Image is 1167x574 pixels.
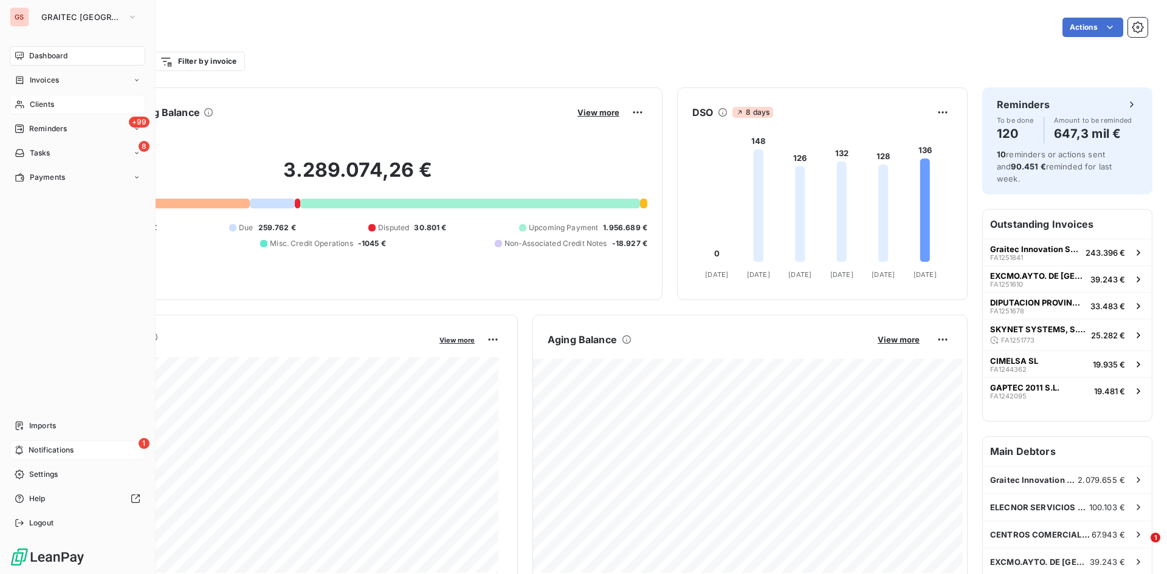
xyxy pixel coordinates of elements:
span: Reminders [29,123,67,134]
h6: Outstanding Invoices [983,210,1152,239]
span: CIMELSA SL [990,356,1038,366]
tspan: [DATE] [788,270,811,279]
iframe: Intercom live chat [1126,533,1155,562]
span: ELECNOR SERVICIOS Y PROYECTOS,S.A.U. [990,502,1089,512]
span: -1045 € [358,238,386,249]
span: -18.927 € [612,238,647,249]
span: GAPTEC 2011 S.L. [990,383,1059,392]
span: Non-Associated Credit Notes [504,238,607,249]
a: Help [10,489,145,508]
h6: Aging Balance [548,332,617,347]
span: 33.483 € [1090,301,1125,311]
span: Settings [29,469,58,480]
span: View more [878,335,920,344]
img: Logo LeanPay [10,547,85,567]
span: Imports [29,420,56,431]
span: 19.481 € [1094,386,1125,396]
span: +99 [129,117,150,128]
span: Monthly Revenue [69,344,431,357]
tspan: [DATE] [914,270,937,279]
button: SKYNET SYSTEMS, S.L.UFA125177325.282 € [983,319,1152,350]
span: 30.801 € [414,222,446,233]
span: 10 [997,149,1006,159]
span: FA1251841 [990,254,1023,261]
tspan: [DATE] [830,270,853,279]
span: CENTROS COMERCIALES CARREFOUR SA [990,530,1092,539]
span: View more [439,336,475,344]
span: Graitec Innovation SAS [990,475,1078,485]
div: GS [10,7,29,27]
span: 90.451 € [1011,162,1045,171]
span: Payments [30,172,65,183]
span: Clients [30,99,54,110]
span: To be done [997,117,1034,124]
span: Tasks [30,148,50,159]
span: Upcoming Payment [529,222,598,233]
button: Actions [1062,18,1123,37]
span: Logout [29,518,53,528]
span: Amount to be reminded [1054,117,1132,124]
h2: 3.289.074,26 € [69,158,647,194]
tspan: [DATE] [705,270,728,279]
h6: Reminders [997,97,1050,112]
span: Help [29,493,46,504]
h6: DSO [692,105,713,120]
span: 259.762 € [258,222,296,233]
span: 39.243 € [1090,557,1125,567]
span: Misc. Credit Operations [270,238,353,249]
span: 1.956.689 € [603,222,647,233]
span: Due [239,222,253,233]
span: Notifications [29,445,74,456]
span: EXCMO.AYTO. DE [GEOGRAPHIC_DATA][PERSON_NAME] [990,557,1090,567]
button: Filter by invoice [152,52,244,71]
span: FA1251610 [990,281,1023,288]
span: Dashboard [29,50,67,61]
span: SKYNET SYSTEMS, S.L.U [990,324,1086,334]
span: GRAITEC [GEOGRAPHIC_DATA] [41,12,123,22]
span: 8 [139,141,150,152]
button: GAPTEC 2011 S.L.FA124209519.481 € [983,377,1152,404]
button: CIMELSA SLFA124436219.935 € [983,350,1152,377]
button: View more [874,334,923,345]
span: 243.396 € [1086,248,1125,258]
button: View more [574,107,623,118]
span: FA1251678 [990,307,1024,315]
span: 67.943 € [1092,530,1125,539]
span: FA1244362 [990,366,1027,373]
span: Graitec Innovation SAS [990,244,1081,254]
span: 2.079.655 € [1078,475,1125,485]
span: Disputed [378,222,409,233]
h4: 120 [997,124,1034,143]
button: Graitec Innovation SASFA1251841243.396 € [983,239,1152,265]
span: DIPUTACION PROVINCIAL [PERSON_NAME] [990,298,1086,307]
span: 1 [139,438,150,449]
span: 100.103 € [1089,502,1125,512]
h6: Main Debtors [983,437,1152,466]
span: 39.243 € [1090,275,1125,284]
span: 25.282 € [1091,330,1125,340]
span: reminders or actions sent and reminded for last week. [997,149,1112,183]
span: FA1251773 [1001,337,1034,344]
tspan: [DATE] [872,270,895,279]
span: 1 [1151,533,1160,542]
tspan: [DATE] [747,270,770,279]
h4: 647,3 mil € [1054,124,1132,143]
button: DIPUTACION PROVINCIAL [PERSON_NAME]FA125167833.483 € [983,292,1152,319]
span: FA1242095 [990,392,1027,400]
button: EXCMO.AYTO. DE [GEOGRAPHIC_DATA][PERSON_NAME]FA125161039.243 € [983,265,1152,292]
span: Invoices [30,75,59,86]
button: View more [436,334,478,345]
span: 8 days [732,107,773,118]
span: View more [577,108,619,117]
span: 19.935 € [1093,360,1125,369]
span: EXCMO.AYTO. DE [GEOGRAPHIC_DATA][PERSON_NAME] [990,271,1086,281]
